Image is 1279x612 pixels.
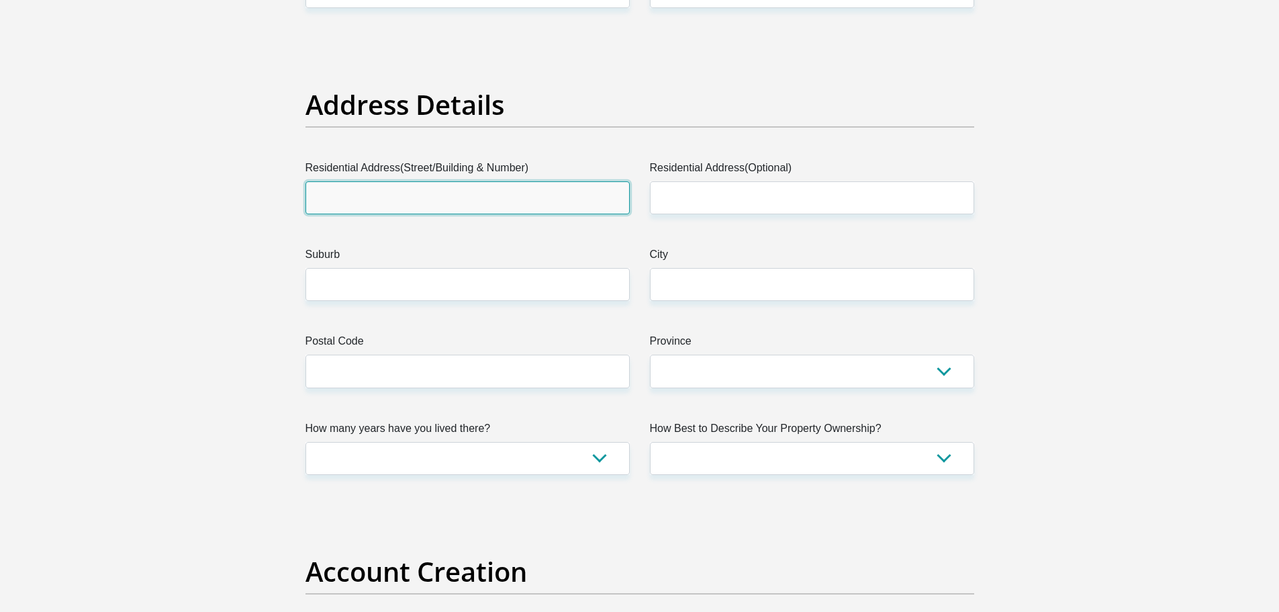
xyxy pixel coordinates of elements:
label: Suburb [305,247,630,268]
label: Residential Address(Street/Building & Number) [305,160,630,181]
input: City [650,268,974,301]
label: Residential Address(Optional) [650,160,974,181]
label: City [650,247,974,268]
input: Suburb [305,268,630,301]
label: Postal Code [305,333,630,355]
label: How Best to Describe Your Property Ownership? [650,421,974,442]
select: Please select a value [650,442,974,475]
h2: Address Details [305,89,974,121]
input: Postal Code [305,355,630,388]
label: Province [650,333,974,355]
input: Address line 2 (Optional) [650,181,974,214]
select: Please Select a Province [650,355,974,388]
input: Valid residential address [305,181,630,214]
label: How many years have you lived there? [305,421,630,442]
select: Please select a value [305,442,630,475]
h2: Account Creation [305,556,974,588]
